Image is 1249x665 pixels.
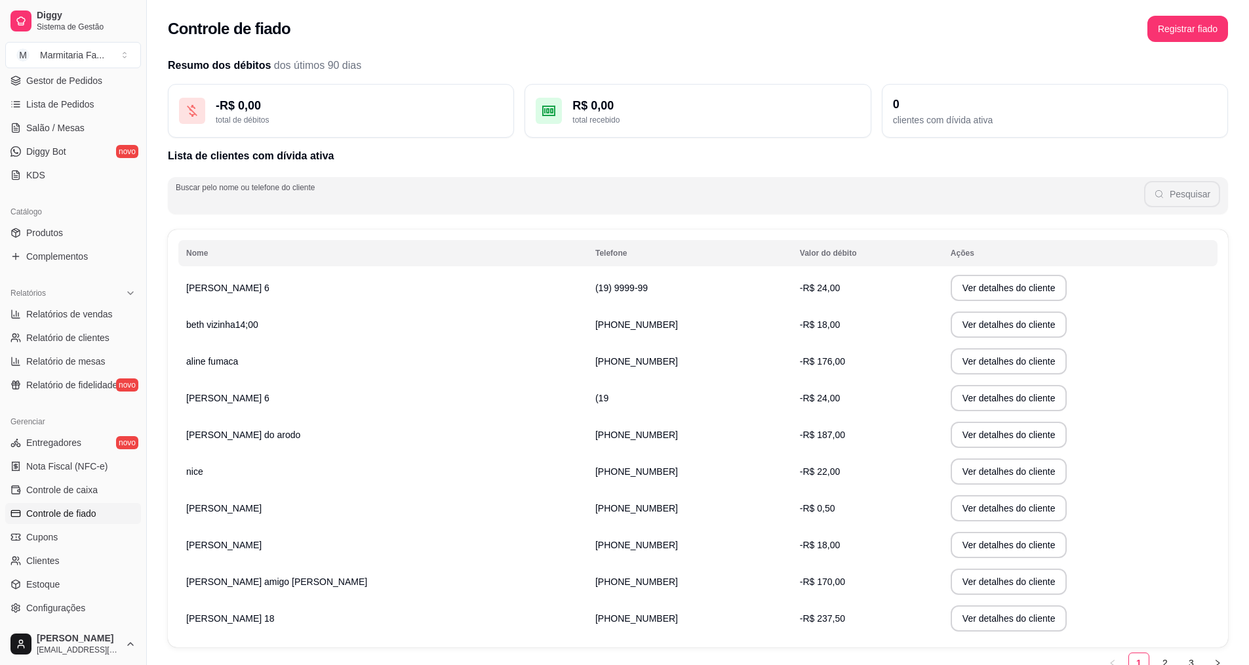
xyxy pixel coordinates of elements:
a: Controle de fiado [5,503,141,524]
span: Lista de Pedidos [26,98,94,111]
a: Estoque [5,574,141,595]
div: Marmitaria Fa ... [40,49,104,62]
a: Relatório de mesas [5,351,141,372]
button: Ver detalhes do cliente [951,312,1067,338]
span: Controle de caixa [26,483,98,496]
span: -R$ 0,50 [800,503,835,514]
label: Buscar pelo nome ou telefone do cliente [176,182,319,193]
span: -R$ 187,00 [800,430,845,440]
span: [EMAIL_ADDRESS][DOMAIN_NAME] [37,645,120,655]
span: (19 [595,393,608,403]
span: [PHONE_NUMBER] [595,540,678,550]
span: [PERSON_NAME] do arodo [186,430,300,440]
a: Cupons [5,527,141,548]
span: [PERSON_NAME] [186,540,262,550]
span: Relatórios de vendas [26,308,113,321]
button: Ver detalhes do cliente [951,569,1067,595]
span: Relatório de clientes [26,331,109,344]
button: Select a team [5,42,141,68]
span: -R$ 24,00 [800,283,840,293]
div: Gerenciar [5,411,141,432]
a: Produtos [5,222,141,243]
span: dos útimos 90 dias [274,60,361,71]
th: Ações [943,240,1218,266]
button: Ver detalhes do cliente [951,458,1067,485]
a: KDS [5,165,141,186]
span: beth vizinha14;00 [186,319,258,330]
input: Buscar pelo nome ou telefone do cliente [176,194,1144,207]
span: M [16,49,30,62]
button: Ver detalhes do cliente [951,495,1067,521]
span: [PHONE_NUMBER] [595,466,678,477]
a: Clientes [5,550,141,571]
span: [PHONE_NUMBER] [595,576,678,587]
div: Catálogo [5,201,141,222]
span: -R$ 170,00 [800,576,845,587]
span: [PHONE_NUMBER] [595,430,678,440]
span: [PHONE_NUMBER] [595,613,678,624]
button: Ver detalhes do cliente [951,385,1067,411]
div: 0 [893,95,1217,113]
span: [PHONE_NUMBER] [595,503,678,514]
span: [PERSON_NAME] amigo [PERSON_NAME] [186,576,367,587]
a: Relatórios de vendas [5,304,141,325]
button: Ver detalhes do cliente [951,532,1067,558]
span: -R$ 22,00 [800,466,840,477]
button: [PERSON_NAME][EMAIL_ADDRESS][DOMAIN_NAME] [5,628,141,660]
span: -R$ 18,00 [800,319,840,330]
span: [PERSON_NAME] [186,503,262,514]
span: Entregadores [26,436,81,449]
a: Gestor de Pedidos [5,70,141,91]
button: Registrar fiado [1147,16,1228,42]
div: - R$ 0,00 [216,96,503,115]
a: Complementos [5,246,141,267]
span: -R$ 176,00 [800,356,845,367]
span: Relatórios [10,288,46,298]
span: aline fumaca [186,356,238,367]
h2: Lista de clientes com dívida ativa [168,148,1228,164]
div: clientes com dívida ativa [893,113,1217,127]
span: Configurações [26,601,85,615]
span: Nota Fiscal (NFC-e) [26,460,108,473]
span: Controle de fiado [26,507,96,520]
span: Complementos [26,250,88,263]
span: -R$ 237,50 [800,613,845,624]
span: KDS [26,169,45,182]
span: -R$ 18,00 [800,540,840,550]
span: [PERSON_NAME] 6 [186,393,269,403]
button: Ver detalhes do cliente [951,348,1067,374]
a: Lista de Pedidos [5,94,141,115]
span: [PERSON_NAME] [37,633,120,645]
span: Cupons [26,531,58,544]
span: Salão / Mesas [26,121,85,134]
span: Clientes [26,554,60,567]
span: [PHONE_NUMBER] [595,319,678,330]
span: Gestor de Pedidos [26,74,102,87]
span: Estoque [26,578,60,591]
span: [PERSON_NAME] 6 [186,283,269,293]
h2: Resumo dos débitos [168,58,1228,73]
span: [PHONE_NUMBER] [595,356,678,367]
button: Ver detalhes do cliente [951,605,1067,632]
a: Relatório de clientes [5,327,141,348]
button: Ver detalhes do cliente [951,275,1067,301]
span: Relatório de fidelidade [26,378,117,392]
a: Controle de caixa [5,479,141,500]
th: Nome [178,240,587,266]
a: Diggy Botnovo [5,141,141,162]
a: Salão / Mesas [5,117,141,138]
h2: Controle de fiado [168,18,290,39]
span: Diggy [37,10,136,22]
a: Relatório de fidelidadenovo [5,374,141,395]
span: Diggy Bot [26,145,66,158]
a: DiggySistema de Gestão [5,5,141,37]
th: Telefone [587,240,792,266]
a: Configurações [5,597,141,618]
span: -R$ 24,00 [800,393,840,403]
a: Nota Fiscal (NFC-e) [5,456,141,477]
span: Sistema de Gestão [37,22,136,32]
div: R$ 0,00 [572,96,860,115]
span: nice [186,466,203,477]
span: Produtos [26,226,63,239]
span: [PERSON_NAME] 18 [186,613,275,624]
